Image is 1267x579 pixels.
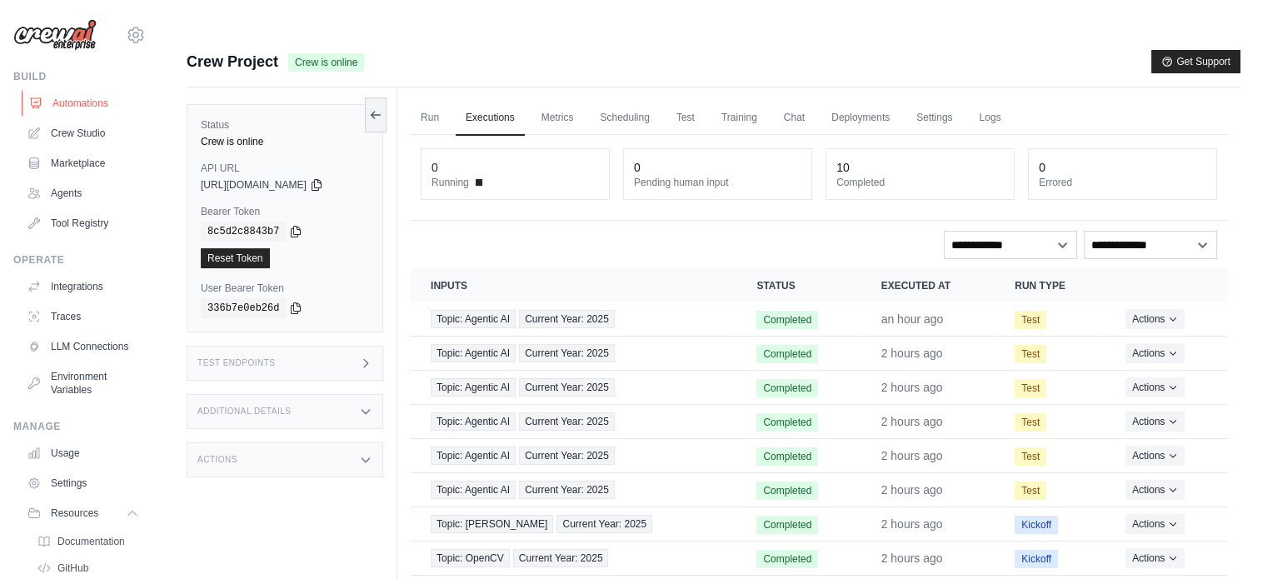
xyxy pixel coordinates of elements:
button: Actions for execution [1125,377,1185,397]
a: View execution details for Topic [431,412,716,431]
time: August 25, 2025 at 13:35 IST [881,517,943,531]
button: Actions for execution [1125,446,1185,466]
button: Actions for execution [1125,343,1185,363]
span: Current Year: 2025 [519,310,615,328]
span: Topic: Agentic AI [431,310,516,328]
a: Environment Variables [20,363,146,403]
span: Completed [756,550,818,568]
a: Tool Registry [20,210,146,237]
div: Crew is online [201,135,369,148]
span: Test [1015,379,1046,397]
a: Deployments [821,101,900,136]
span: Current Year: 2025 [519,344,615,362]
span: Topic: Agentic AI [431,481,516,499]
div: Manage [13,420,146,433]
button: Actions for execution [1125,480,1185,500]
h3: Additional Details [197,407,291,417]
span: Current Year: 2025 [556,515,652,533]
th: Status [736,269,860,302]
a: Settings [20,470,146,497]
button: Actions for execution [1125,412,1185,432]
button: Actions for execution [1125,514,1185,534]
a: View execution details for Topic [431,515,716,533]
time: August 25, 2025 at 13:50 IST [881,449,943,462]
button: Get Support [1151,50,1240,73]
a: Scheduling [590,101,659,136]
span: GitHub [57,562,88,575]
span: Test [1015,311,1046,329]
h3: Actions [197,455,237,465]
span: Completed [756,345,818,363]
label: User Bearer Token [201,282,369,295]
a: Logs [969,101,1010,136]
span: Resources [51,507,98,520]
a: Crew Studio [20,120,146,147]
dt: Errored [1039,176,1206,189]
span: Topic: OpenCV [431,549,510,567]
a: Automations [22,90,147,117]
span: Test [1015,413,1046,432]
a: Chat [774,101,815,136]
span: Current Year: 2025 [513,549,609,567]
a: View execution details for Topic [431,447,716,465]
div: 0 [1039,159,1045,176]
div: Operate [13,253,146,267]
time: August 25, 2025 at 13:28 IST [881,552,943,565]
a: View execution details for Topic [431,378,716,397]
span: Topic: Agentic AI [431,412,516,431]
iframe: Chat Widget [1184,499,1267,579]
dt: Pending human input [634,176,801,189]
img: Logo [13,19,97,51]
span: Current Year: 2025 [519,412,615,431]
time: August 25, 2025 at 13:50 IST [881,483,943,497]
span: [URL][DOMAIN_NAME] [201,178,307,192]
span: Current Year: 2025 [519,481,615,499]
time: August 25, 2025 at 13:52 IST [881,347,943,360]
code: 8c5d2c8843b7 [201,222,286,242]
span: Test [1015,482,1046,500]
span: Topic: Agentic AI [431,378,516,397]
span: Topic: Agentic AI [431,344,516,362]
label: Bearer Token [201,205,369,218]
a: Training [711,101,767,136]
span: Test [1015,447,1046,466]
a: Run [411,101,449,136]
a: Test [666,101,705,136]
a: Integrations [20,273,146,300]
span: Completed [756,311,818,329]
span: Test [1015,345,1046,363]
span: Topic: [PERSON_NAME] [431,515,553,533]
span: Completed [756,447,818,466]
div: 0 [634,159,641,176]
span: Running [431,176,469,189]
button: Actions for execution [1125,548,1185,568]
label: Status [201,118,369,132]
label: API URL [201,162,369,175]
span: Documentation [57,535,125,548]
time: August 25, 2025 at 13:52 IST [881,381,943,394]
time: August 25, 2025 at 14:02 IST [881,312,944,326]
h3: Test Endpoints [197,358,276,368]
a: View execution details for Topic [431,310,716,328]
a: Usage [20,440,146,467]
span: Current Year: 2025 [519,447,615,465]
a: View execution details for Topic [431,344,716,362]
span: Current Year: 2025 [519,378,615,397]
button: Resources [20,500,146,527]
time: August 25, 2025 at 13:51 IST [881,415,943,428]
th: Inputs [411,269,736,302]
div: Build [13,70,146,83]
a: View execution details for Topic [431,549,716,567]
a: LLM Connections [20,333,146,360]
span: Topic: Agentic AI [431,447,516,465]
span: Crew Project [187,50,278,73]
a: Traces [20,303,146,330]
a: Documentation [30,530,146,553]
a: View execution details for Topic [431,481,716,499]
a: Executions [456,101,525,136]
a: Agents [20,180,146,207]
a: Reset Token [201,248,270,268]
span: Kickoff [1015,550,1058,568]
a: Marketplace [20,150,146,177]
